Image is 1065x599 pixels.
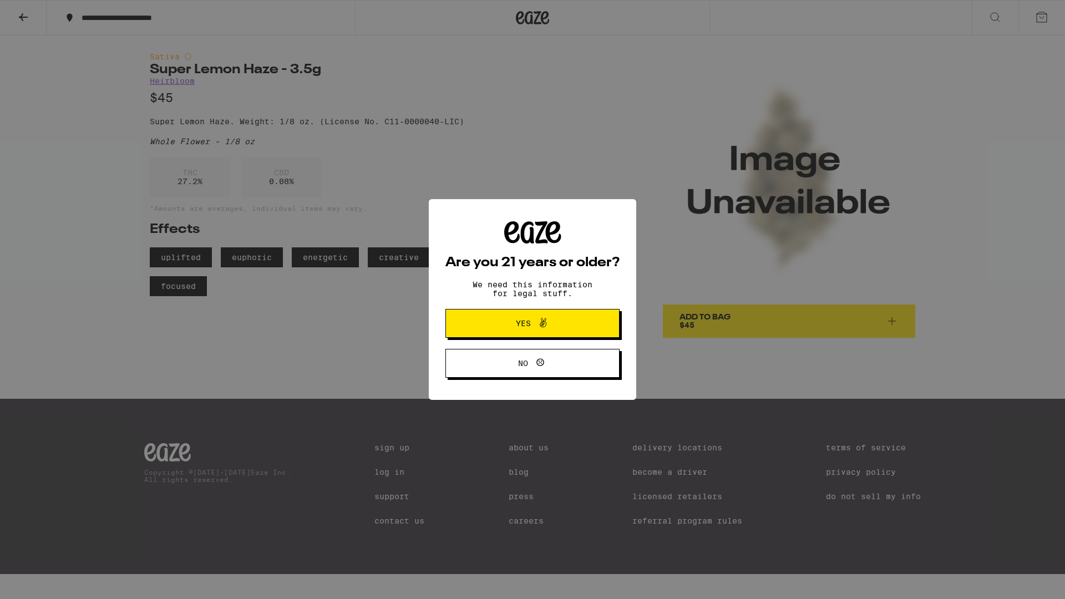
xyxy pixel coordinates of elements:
span: Yes [516,319,531,327]
button: No [445,349,620,378]
span: No [518,359,528,367]
p: We need this information for legal stuff. [463,280,602,298]
h2: Are you 21 years or older? [445,256,620,270]
button: Yes [445,309,620,338]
